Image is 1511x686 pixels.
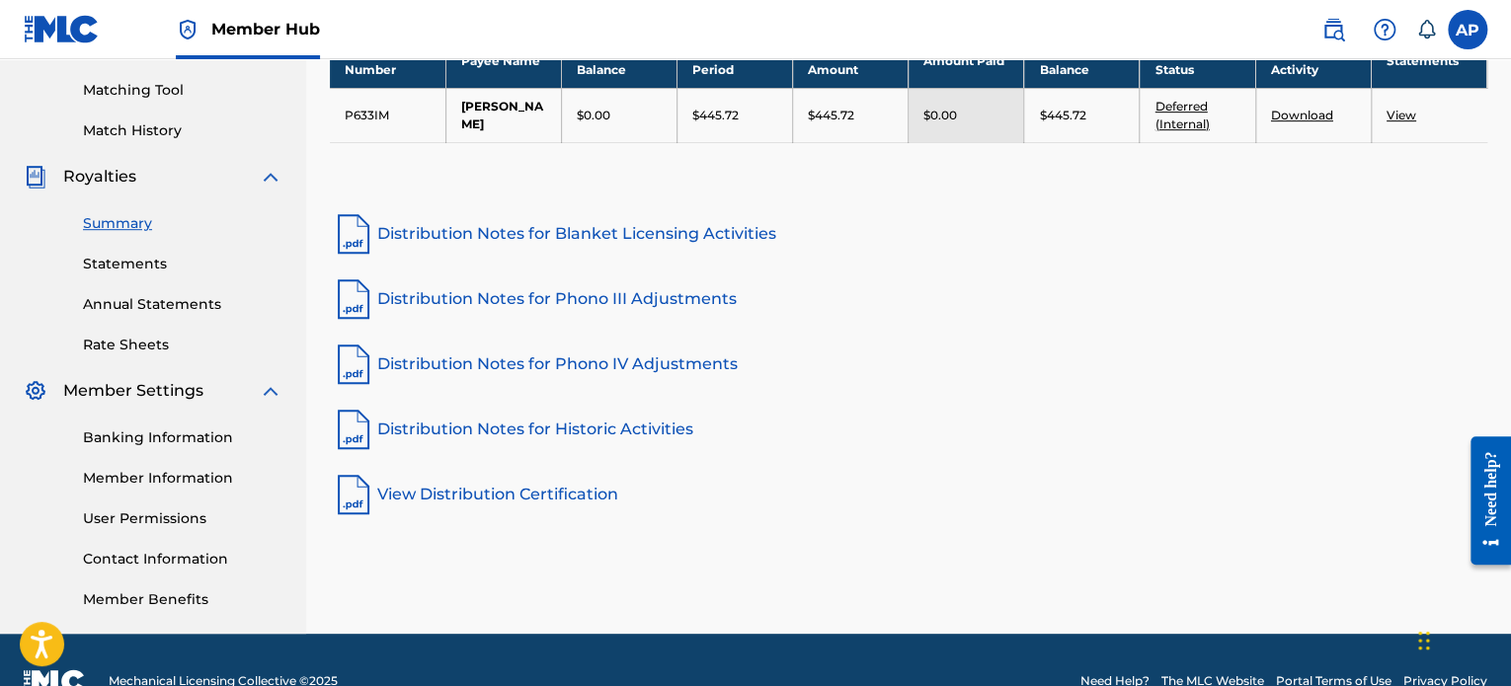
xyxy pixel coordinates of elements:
[330,210,1487,258] a: Distribution Notes for Blanket Licensing Activities
[1418,611,1430,670] div: Arrastrar
[1321,18,1345,41] img: search
[330,210,377,258] img: pdf
[83,294,282,315] a: Annual Statements
[83,213,282,234] a: Summary
[909,34,1024,88] th: Amount Paid
[83,120,282,141] a: Match History
[1271,108,1333,122] a: Download
[211,18,320,40] span: Member Hub
[808,107,854,124] p: $445.72
[1412,591,1511,686] iframe: Chat Widget
[24,15,100,43] img: MLC Logo
[259,379,282,403] img: expand
[330,341,377,388] img: pdf
[1412,591,1511,686] div: Widget de chat
[793,34,909,88] th: Payable Amount
[561,34,676,88] th: Opening Balance
[676,34,792,88] th: Royalties in Period
[1140,34,1255,88] th: Payment Status
[1416,20,1436,39] div: Notifications
[923,107,957,124] p: $0.00
[577,107,610,124] p: $0.00
[83,254,282,274] a: Statements
[83,335,282,355] a: Rate Sheets
[1456,421,1511,580] iframe: Resource Center
[330,471,377,518] img: pdf
[1039,107,1085,124] p: $445.72
[83,589,282,610] a: Member Benefits
[63,165,136,189] span: Royalties
[1387,108,1416,122] a: View
[24,165,47,189] img: Royalties
[445,34,561,88] th: Payee Name
[83,80,282,101] a: Matching Tool
[1373,18,1396,41] img: help
[63,379,203,403] span: Member Settings
[330,471,1487,518] a: View Distribution Certification
[1313,10,1353,49] a: Public Search
[259,165,282,189] img: expand
[1448,10,1487,49] div: User Menu
[1024,34,1140,88] th: Closing Balance
[330,275,1487,323] a: Distribution Notes for Phono III Adjustments
[330,275,377,323] img: pdf
[330,341,1487,388] a: Distribution Notes for Phono IV Adjustments
[176,18,199,41] img: Top Rightsholder
[1365,10,1404,49] div: Help
[83,549,282,570] a: Contact Information
[692,107,739,124] p: $445.72
[1154,99,1209,131] a: Deferred (Internal)
[330,406,377,453] img: pdf
[83,508,282,529] a: User Permissions
[83,427,282,448] a: Banking Information
[330,406,1487,453] a: Distribution Notes for Historic Activities
[24,379,47,403] img: Member Settings
[330,34,445,88] th: Publisher Number
[83,468,282,489] a: Member Information
[445,88,561,142] td: [PERSON_NAME]
[1371,34,1486,88] th: Statements
[330,88,445,142] td: P633IM
[1255,34,1371,88] th: Payee Activity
